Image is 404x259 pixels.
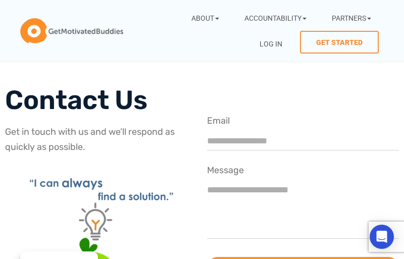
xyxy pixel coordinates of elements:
[252,31,290,57] a: Log In
[300,31,379,54] a: Get Started
[370,225,394,249] div: Open Intercom Messenger
[5,86,197,115] h1: Contact Us
[207,114,230,128] label: Email
[184,5,227,31] a: About
[207,163,244,178] label: Message
[324,5,379,31] a: Partners
[5,125,197,154] p: Get in touch with us and we’ll respond as quickly as possible.
[20,18,123,43] img: GetMotivatedBuddies
[237,5,314,31] a: Accountability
